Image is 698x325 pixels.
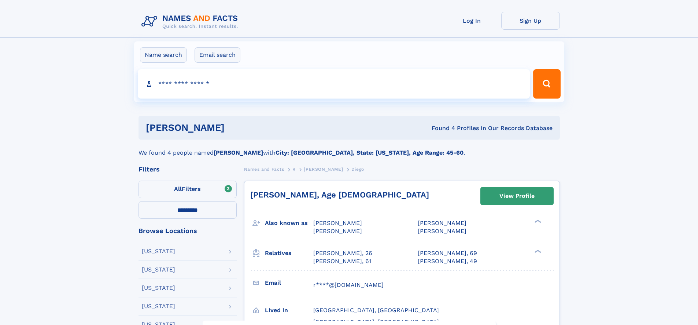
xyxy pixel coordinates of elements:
[304,167,343,172] span: [PERSON_NAME]
[533,219,542,224] div: ❯
[418,249,477,257] a: [PERSON_NAME], 69
[139,228,237,234] div: Browse Locations
[214,149,263,156] b: [PERSON_NAME]
[265,247,313,259] h3: Relatives
[351,167,364,172] span: Diego
[443,12,501,30] a: Log In
[265,304,313,317] h3: Lived in
[313,219,362,226] span: [PERSON_NAME]
[304,165,343,174] a: [PERSON_NAME]
[142,248,175,254] div: [US_STATE]
[195,47,240,63] label: Email search
[499,188,535,204] div: View Profile
[481,187,553,205] a: View Profile
[174,185,182,192] span: All
[142,267,175,273] div: [US_STATE]
[328,124,553,132] div: Found 4 Profiles In Our Records Database
[313,228,362,234] span: [PERSON_NAME]
[292,165,296,174] a: R
[501,12,560,30] a: Sign Up
[138,69,530,99] input: search input
[265,217,313,229] h3: Also known as
[250,190,429,199] a: [PERSON_NAME], Age [DEMOGRAPHIC_DATA]
[418,219,466,226] span: [PERSON_NAME]
[139,181,237,198] label: Filters
[418,228,466,234] span: [PERSON_NAME]
[313,257,371,265] a: [PERSON_NAME], 61
[276,149,464,156] b: City: [GEOGRAPHIC_DATA], State: [US_STATE], Age Range: 45-60
[140,47,187,63] label: Name search
[139,12,244,32] img: Logo Names and Facts
[292,167,296,172] span: R
[142,303,175,309] div: [US_STATE]
[244,165,284,174] a: Names and Facts
[265,277,313,289] h3: Email
[533,69,560,99] button: Search Button
[139,166,237,173] div: Filters
[139,140,560,157] div: We found 4 people named with .
[146,123,328,132] h1: [PERSON_NAME]
[418,257,477,265] a: [PERSON_NAME], 49
[313,249,372,257] a: [PERSON_NAME], 26
[533,249,542,254] div: ❯
[142,285,175,291] div: [US_STATE]
[313,307,439,314] span: [GEOGRAPHIC_DATA], [GEOGRAPHIC_DATA]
